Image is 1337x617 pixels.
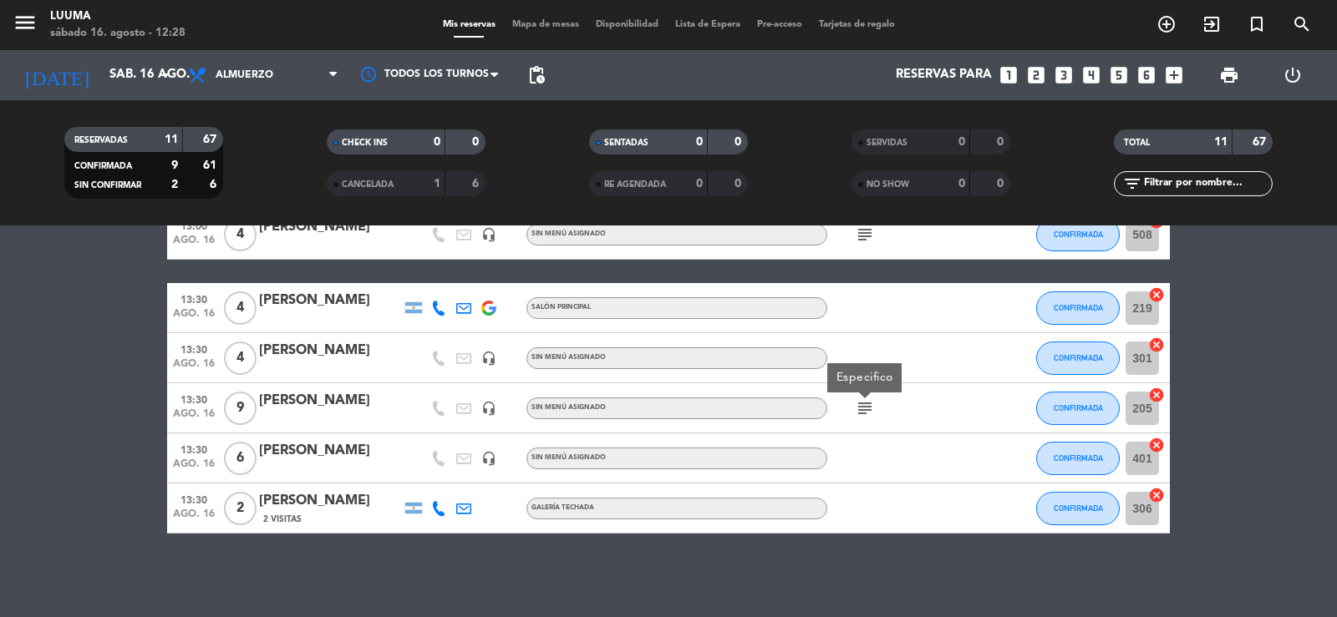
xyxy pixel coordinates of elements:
strong: 9 [171,159,178,171]
div: Especifico [836,369,893,387]
span: Sin menú asignado [531,354,606,361]
span: RE AGENDADA [604,180,666,189]
div: [PERSON_NAME] [259,290,401,311]
span: ago. 16 [173,308,215,327]
span: 13:30 [173,339,215,358]
span: SALÓN PRINCIPAL [531,304,591,311]
span: TOTAL [1124,139,1150,147]
i: add_circle_outline [1157,14,1177,34]
button: CONFIRMADA [1036,291,1120,325]
strong: 0 [997,136,1007,148]
span: CONFIRMADA [1054,353,1103,362]
span: GALERÍA TECHADA [531,504,594,511]
i: cancel [1148,336,1165,353]
span: Pre-acceso [749,20,811,29]
i: [DATE] [13,57,101,94]
i: looks_two [1025,64,1047,86]
span: CONFIRMADA [1054,403,1103,412]
span: Disponibilidad [587,20,667,29]
i: power_settings_new [1283,65,1303,85]
span: SERVIDAS [867,139,907,147]
span: Reservas para [896,68,992,83]
i: headset_mic [481,451,496,466]
div: [PERSON_NAME] [259,340,401,362]
div: [PERSON_NAME] [259,390,401,412]
span: 2 [224,492,257,525]
span: 4 [224,341,257,375]
i: headset_mic [481,401,496,416]
input: Filtrar por nombre... [1142,174,1272,193]
span: NO SHOW [867,180,909,189]
span: Sin menú asignado [531,404,606,411]
i: cancel [1148,387,1165,403]
i: menu [13,10,38,35]
strong: 2 [171,179,178,190]
strong: 0 [696,136,703,148]
i: headset_mic [481,227,496,242]
button: CONFIRMADA [1036,392,1120,425]
span: 13:30 [173,439,215,458]
div: LOG OUT [1261,50,1324,100]
button: menu [13,10,38,41]
strong: 0 [958,136,965,148]
button: CONFIRMADA [1036,341,1120,375]
span: ago. 16 [173,235,215,254]
strong: 11 [165,134,178,145]
span: 2 Visitas [263,513,302,526]
button: CONFIRMADA [1036,492,1120,525]
i: exit_to_app [1202,14,1222,34]
span: CONFIRMADA [1054,303,1103,312]
i: subject [855,398,875,418]
span: CONFIRMADA [1054,230,1103,239]
span: SIN CONFIRMAR [74,181,141,190]
strong: 0 [997,178,1007,190]
i: looks_one [998,64,1019,86]
i: looks_6 [1136,64,1157,86]
span: 13:00 [173,215,215,235]
span: Mapa de mesas [504,20,587,29]
span: CHECK INS [342,139,388,147]
strong: 11 [1214,136,1228,148]
i: looks_4 [1080,64,1102,86]
span: CANCELADA [342,180,394,189]
strong: 6 [210,179,220,190]
strong: 67 [203,134,220,145]
strong: 0 [472,136,482,148]
i: headset_mic [481,351,496,366]
i: search [1292,14,1312,34]
span: Almuerzo [216,69,273,81]
div: [PERSON_NAME] [259,216,401,238]
strong: 0 [735,178,745,190]
i: looks_5 [1108,64,1130,86]
span: ago. 16 [173,408,215,427]
i: cancel [1148,487,1165,503]
span: Lista de Espera [667,20,749,29]
span: 9 [224,392,257,425]
button: CONFIRMADA [1036,218,1120,251]
i: subject [855,225,875,245]
span: Mis reservas [435,20,504,29]
strong: 61 [203,159,220,171]
strong: 1 [434,178,440,190]
span: Tarjetas de regalo [811,20,903,29]
strong: 67 [1253,136,1269,148]
div: [PERSON_NAME] [259,490,401,512]
span: 4 [224,291,257,325]
i: arrow_drop_down [155,65,175,85]
span: CONFIRMADA [1054,503,1103,513]
div: sábado 16. agosto - 12:28 [50,25,186,42]
div: Luuma [50,8,186,25]
span: CONFIRMADA [1054,453,1103,463]
i: add_box [1163,64,1185,86]
span: 13:30 [173,289,215,308]
strong: 6 [472,178,482,190]
span: 13:30 [173,489,215,508]
strong: 0 [958,178,965,190]
span: CONFIRMADA [74,162,132,170]
img: google-logo.png [481,301,496,316]
span: ago. 16 [173,508,215,528]
i: filter_list [1122,174,1142,194]
span: 6 [224,442,257,475]
button: CONFIRMADA [1036,442,1120,475]
span: print [1219,65,1239,85]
